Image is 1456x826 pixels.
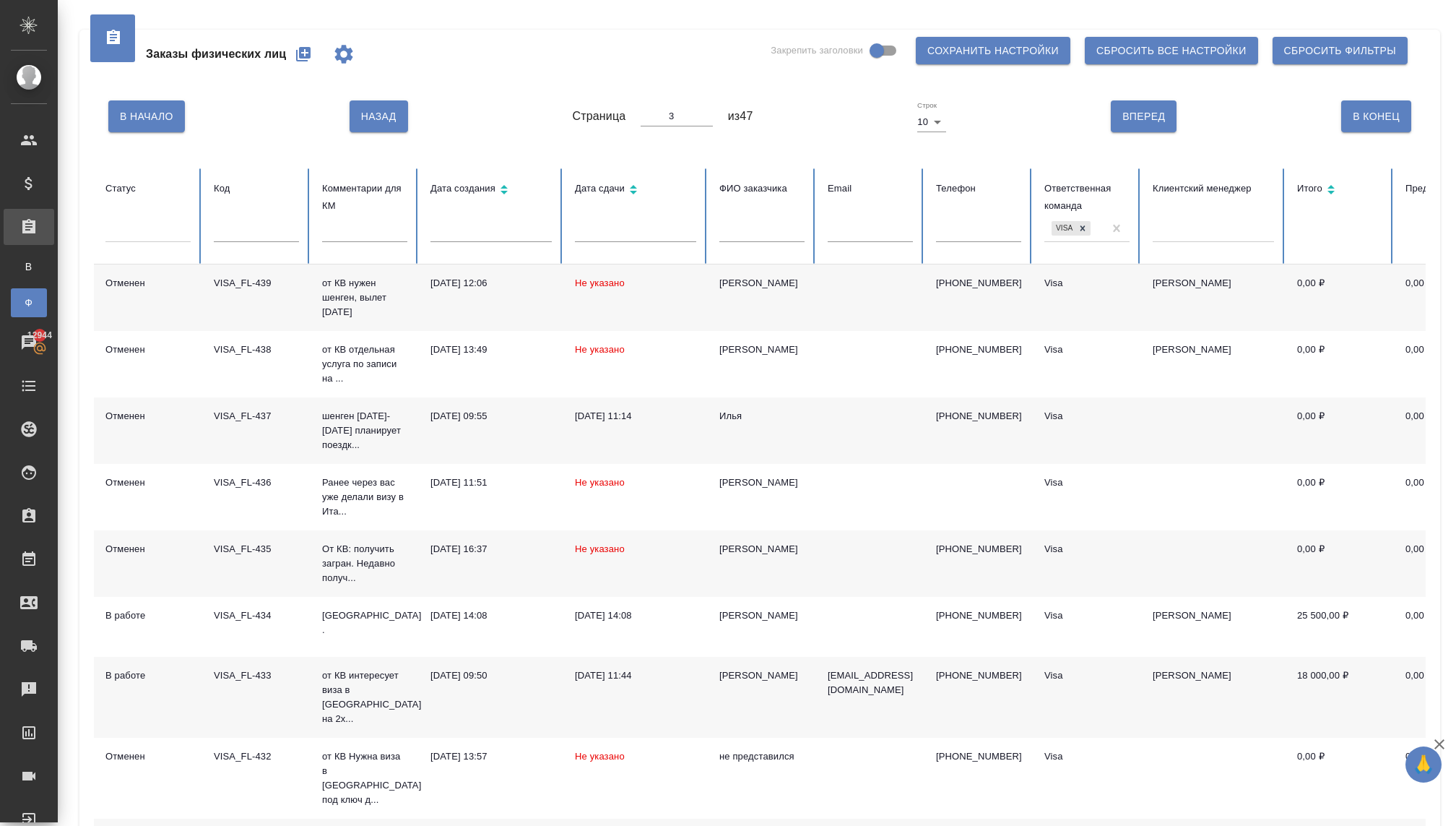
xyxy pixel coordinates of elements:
[1273,37,1408,64] button: Сбросить фильтры
[430,668,552,683] div: [DATE] 09:50
[214,542,299,556] div: VISA_FL-435
[1044,476,1130,490] div: Visa
[1044,608,1130,623] div: Visa
[105,276,191,291] div: Отменен
[430,276,552,291] div: [DATE] 12:06
[1353,108,1400,126] span: В Конец
[1286,530,1394,597] td: 0,00 ₽
[1286,397,1394,464] td: 0,00 ₽
[1122,108,1165,126] span: Вперед
[1111,100,1176,132] button: Вперед
[322,668,407,726] p: от КВ интересует виза в [GEOGRAPHIC_DATA] на 2х...
[719,180,805,197] div: ФИО заказчика
[1341,100,1411,132] button: В Конец
[1044,276,1130,291] div: Visa
[214,476,299,490] div: VISA_FL-436
[575,477,625,488] span: Не указано
[1044,409,1130,423] div: Visa
[322,542,407,585] p: От КВ: получить загран. Недавно получ...
[1044,668,1130,683] div: Visa
[146,46,286,63] span: Заказы физических лиц
[105,668,191,683] div: В работе
[214,749,299,764] div: VISA_FL-432
[430,749,552,764] div: [DATE] 13:57
[936,343,1021,357] p: [PHONE_NUMBER]
[719,608,805,623] div: [PERSON_NAME]
[286,37,321,72] button: Создать
[1286,738,1394,819] td: 0,00 ₽
[575,668,696,683] div: [DATE] 11:44
[350,100,408,132] button: Назад
[719,476,805,490] div: [PERSON_NAME]
[936,409,1021,423] p: [PHONE_NUMBER]
[936,608,1021,623] p: [PHONE_NUMBER]
[719,409,805,423] div: Илья
[322,276,407,319] p: от КВ нужен шенген, вылет [DATE]
[4,324,54,361] a: 12944
[936,180,1021,197] div: Телефон
[936,276,1021,291] p: [PHONE_NUMBER]
[936,668,1021,683] p: [PHONE_NUMBER]
[430,409,552,423] div: [DATE] 09:55
[917,102,937,109] label: Строк
[575,278,625,288] span: Не указано
[1284,42,1396,60] span: Сбросить фильтры
[1141,331,1286,397] td: [PERSON_NAME]
[1052,221,1075,236] div: Visa
[728,108,753,125] span: из 47
[105,749,191,764] div: Отменен
[575,409,696,423] div: [DATE] 11:14
[927,42,1059,60] span: Сохранить настройки
[120,108,173,126] span: В Начало
[430,542,552,556] div: [DATE] 16:37
[105,542,191,556] div: Отменен
[575,344,625,355] span: Не указано
[575,751,625,762] span: Не указано
[828,180,913,197] div: Email
[430,608,552,623] div: [DATE] 14:08
[105,608,191,623] div: В работе
[1044,749,1130,764] div: Visa
[828,668,913,697] p: [EMAIL_ADDRESS][DOMAIN_NAME]
[322,749,407,807] p: от КВ Нужна виза в [GEOGRAPHIC_DATA] под ключ д...
[1141,657,1286,738] td: [PERSON_NAME]
[1141,597,1286,657] td: [PERSON_NAME]
[1286,657,1394,738] td: 18 000,00 ₽
[936,749,1021,764] p: [PHONE_NUMBER]
[214,343,299,357] div: VISA_FL-438
[11,252,47,281] a: В
[1405,747,1442,783] button: 🙏
[11,288,47,317] a: Ф
[105,343,191,357] div: Отменен
[105,409,191,423] div: Отменен
[430,180,552,201] div: Сортировка
[1141,264,1286,331] td: [PERSON_NAME]
[1286,331,1394,397] td: 0,00 ₽
[1297,180,1382,201] div: Сортировка
[1044,343,1130,357] div: Visa
[917,112,946,132] div: 10
[214,180,299,197] div: Код
[430,476,552,490] div: [DATE] 11:51
[214,608,299,623] div: VISA_FL-434
[214,409,299,423] div: VISA_FL-437
[1153,180,1274,197] div: Клиентский менеджер
[1085,37,1258,64] button: Сбросить все настройки
[214,276,299,291] div: VISA_FL-439
[430,343,552,357] div: [DATE] 13:49
[719,276,805,291] div: [PERSON_NAME]
[1411,749,1436,780] span: 🙏
[1044,180,1130,215] div: Ответственная команда
[1286,464,1394,530] td: 0,00 ₽
[936,542,1021,556] p: [PHONE_NUMBER]
[719,343,805,357] div: [PERSON_NAME]
[1044,542,1130,556] div: Visa
[19,328,61,343] span: 12944
[214,668,299,683] div: VISA_FL-433
[719,542,805,556] div: [PERSON_NAME]
[108,100,185,132] button: В Начало
[575,543,625,554] span: Не указано
[719,668,805,683] div: [PERSON_NAME]
[361,108,396,126] span: Назад
[1286,597,1394,657] td: 25 500,00 ₽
